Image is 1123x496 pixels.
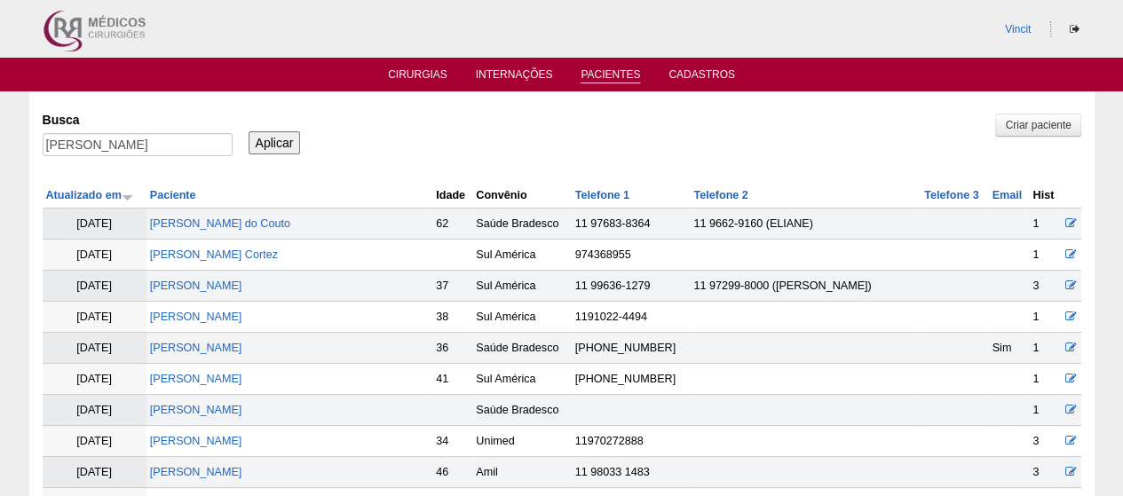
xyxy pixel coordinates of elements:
td: [DATE] [43,457,146,488]
td: 46 [432,457,472,488]
a: Vincit [1005,23,1031,35]
td: 38 [432,302,472,333]
td: Sul América [472,364,571,395]
td: 11 9662-9160 (ELIANE) [690,209,921,240]
td: 974368955 [572,240,691,271]
td: 11 98033 1483 [572,457,691,488]
a: [PERSON_NAME] [150,279,242,292]
a: Cirurgias [388,68,447,86]
td: [DATE] [43,302,146,333]
a: [PERSON_NAME] [150,373,242,385]
td: Unimed [472,426,571,457]
a: Telefone 3 [924,189,978,201]
td: [DATE] [43,426,146,457]
th: Idade [432,183,472,209]
a: [PERSON_NAME] do Couto [150,217,290,230]
td: 3 [1029,271,1060,302]
td: 11 99636-1279 [572,271,691,302]
i: Sair [1070,24,1080,35]
a: [PERSON_NAME] [150,435,242,447]
a: [PERSON_NAME] [150,466,242,478]
td: Saúde Bradesco [472,395,571,426]
td: 1 [1029,395,1060,426]
td: [DATE] [43,395,146,426]
td: 3 [1029,457,1060,488]
td: Amil [472,457,571,488]
input: Aplicar [249,131,301,154]
td: 1 [1029,333,1060,364]
td: 1 [1029,364,1060,395]
a: [PERSON_NAME] [150,311,242,323]
td: 1191022-4494 [572,302,691,333]
td: [DATE] [43,240,146,271]
td: 41 [432,364,472,395]
td: 11 97299-8000 ([PERSON_NAME]) [690,271,921,302]
td: Sim [988,333,1029,364]
a: Internações [476,68,553,86]
a: Telefone 1 [575,189,629,201]
td: [DATE] [43,209,146,240]
td: 62 [432,209,472,240]
td: 34 [432,426,472,457]
td: 36 [432,333,472,364]
td: Sul América [472,302,571,333]
td: [DATE] [43,333,146,364]
a: Atualizado em [46,189,133,201]
td: Saúde Bradesco [472,209,571,240]
img: ordem crescente [122,191,133,202]
td: 37 [432,271,472,302]
td: 11970272888 [572,426,691,457]
th: Convênio [472,183,571,209]
a: [PERSON_NAME] Cortez [150,248,278,261]
td: [DATE] [43,271,146,302]
input: Digite os termos que você deseja procurar. [43,133,233,156]
a: Cadastros [668,68,735,86]
a: [PERSON_NAME] [150,404,242,416]
td: [PHONE_NUMBER] [572,333,691,364]
th: Hist [1029,183,1060,209]
td: Sul América [472,271,571,302]
td: 11 97683-8364 [572,209,691,240]
td: Saúde Bradesco [472,333,571,364]
td: 1 [1029,240,1060,271]
td: 3 [1029,426,1060,457]
td: 1 [1029,302,1060,333]
a: Email [992,189,1022,201]
td: Sul América [472,240,571,271]
label: Busca [43,111,233,129]
a: [PERSON_NAME] [150,342,242,354]
a: Pacientes [581,68,640,83]
td: [DATE] [43,364,146,395]
td: [PHONE_NUMBER] [572,364,691,395]
a: Telefone 2 [693,189,747,201]
a: Criar paciente [995,114,1080,137]
td: 1 [1029,209,1060,240]
a: Paciente [150,189,196,201]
